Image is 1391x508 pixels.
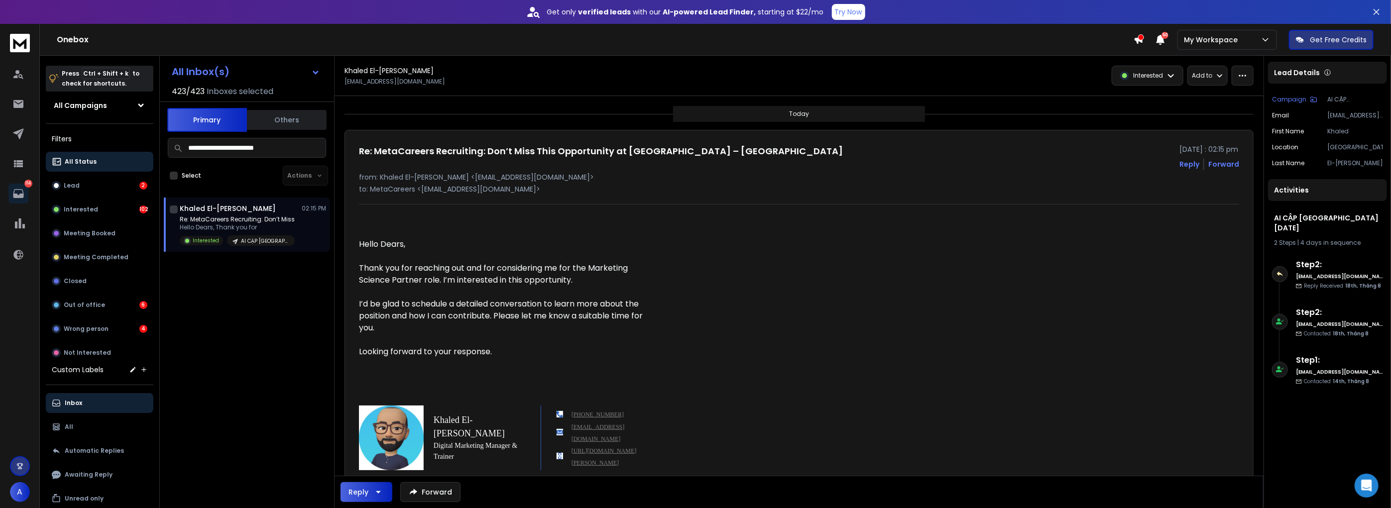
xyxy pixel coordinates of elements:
[359,238,650,250] p: Hello Dears,
[835,7,862,17] p: Try Now
[64,349,111,357] p: Not Interested
[1274,239,1381,247] div: |
[46,441,153,461] button: Automatic Replies
[62,69,139,89] p: Press to check for shortcuts.
[359,406,424,470] img: AIorK4y0izi-TAEyXTm8NY4Dn3ntB7a420EV84E_0asbBzOJy7AxlovUfLiIpcfAbxO0guCnnIzG5Mm8ZH-o
[1161,32,1168,39] span: 50
[180,223,295,231] p: Hello Dears, Thank you for
[1304,378,1369,385] p: Contacted
[400,482,461,502] button: Forward
[172,67,230,77] h1: All Inbox(s)
[1272,143,1298,151] p: location
[1304,282,1381,290] p: Reply Received
[64,205,98,213] p: Interested
[547,7,824,17] p: Get only with our starting at $22/mo
[434,440,526,462] p: Digital Marketing Manager & Trainer
[167,108,247,132] button: Primary
[1274,238,1296,247] span: 2 Steps
[65,158,97,166] p: All Status
[241,237,289,245] p: AI CẬP [GEOGRAPHIC_DATA] [DATE]
[1289,30,1374,50] button: Get Free Credits
[1272,111,1289,119] p: Email
[64,182,80,190] p: Lead
[1179,144,1239,154] p: [DATE] : 02:15 pm
[52,365,104,375] h3: Custom Labels
[24,180,32,188] p: 114
[1296,259,1383,271] h6: Step 2 :
[1327,143,1383,151] p: [GEOGRAPHIC_DATA]
[1333,378,1369,385] span: 14th, Tháng 8
[46,132,153,146] h3: Filters
[789,110,809,118] p: Today
[1327,111,1383,119] p: [EMAIL_ADDRESS][DOMAIN_NAME]
[557,453,563,459] img: link-icon-2x.png
[359,346,650,358] p: Looking forward to your response.
[54,101,107,110] h1: All Campaigns
[1296,320,1383,328] h6: [EMAIL_ADDRESS][DOMAIN_NAME]
[1192,72,1212,80] p: Add to
[57,34,1134,46] h1: Onebox
[65,399,82,407] p: Inbox
[557,411,563,417] img: phone-icon-2x.png
[180,215,295,223] p: Re: MetaCareers Recruiting: Don’t Miss
[65,471,113,479] p: Awaiting Reply
[46,152,153,172] button: All Status
[359,172,1239,182] p: from: Khaled El-[PERSON_NAME] <[EMAIL_ADDRESS][DOMAIN_NAME]>
[345,78,445,86] p: [EMAIL_ADDRESS][DOMAIN_NAME]
[172,86,205,98] span: 423 / 423
[1272,127,1304,135] p: First Name
[46,200,153,219] button: Interested102
[572,447,637,466] a: [URL][DOMAIN_NAME][PERSON_NAME]
[247,109,327,131] button: Others
[64,277,87,285] p: Closed
[341,482,392,502] button: Reply
[10,482,30,502] button: A
[10,34,30,52] img: logo
[65,495,104,503] p: Unread only
[46,465,153,485] button: Awaiting Reply
[1274,68,1320,78] p: Lead Details
[46,247,153,267] button: Meeting Completed
[1327,96,1383,103] p: AI CẬP [GEOGRAPHIC_DATA] [DATE]
[46,295,153,315] button: Out of office6
[64,253,128,261] p: Meeting Completed
[182,172,201,180] label: Select
[193,237,219,244] p: Interested
[1296,354,1383,366] h6: Step 1 :
[1355,474,1379,498] div: Open Intercom Messenger
[64,325,109,333] p: Wrong person
[1272,96,1306,103] p: Campaign
[1296,273,1383,280] h6: [EMAIL_ADDRESS][DOMAIN_NAME]
[359,298,650,334] p: I’d be glad to schedule a detailed conversation to learn more about the position and how I can co...
[1333,330,1369,337] span: 18th, Tháng 8
[1327,127,1383,135] p: Khaled
[572,411,624,418] a: [PHONE_NUMBER]
[65,447,124,455] p: Automatic Replies
[579,7,631,17] strong: verified leads
[359,184,1239,194] p: to: MetaCareers <[EMAIL_ADDRESS][DOMAIN_NAME]>
[64,229,116,237] p: Meeting Booked
[557,429,563,435] img: email-icon-2x.png
[82,68,130,79] span: Ctrl + Shift + k
[139,325,147,333] div: 4
[46,417,153,437] button: All
[207,86,273,98] h3: Inboxes selected
[1268,179,1387,201] div: Activities
[1304,330,1369,337] p: Contacted
[46,96,153,115] button: All Campaigns
[1184,35,1242,45] p: My Workspace
[359,144,843,158] h1: Re: MetaCareers Recruiting: Don’t Miss This Opportunity at [GEOGRAPHIC_DATA] – [GEOGRAPHIC_DATA]
[8,184,28,203] a: 114
[46,319,153,339] button: Wrong person4
[1272,159,1304,167] p: Last Name
[345,66,434,76] h1: Khaled El-[PERSON_NAME]
[46,223,153,243] button: Meeting Booked
[348,487,368,497] div: Reply
[46,176,153,196] button: Lead2
[832,4,865,20] button: Try Now
[1300,238,1361,247] span: 4 days in sequence
[1345,282,1381,290] span: 18th, Tháng 8
[1208,159,1239,169] div: Forward
[359,262,650,286] p: Thank you for reaching out and for considering me for the Marketing Science Partner role. I’m int...
[46,271,153,291] button: Closed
